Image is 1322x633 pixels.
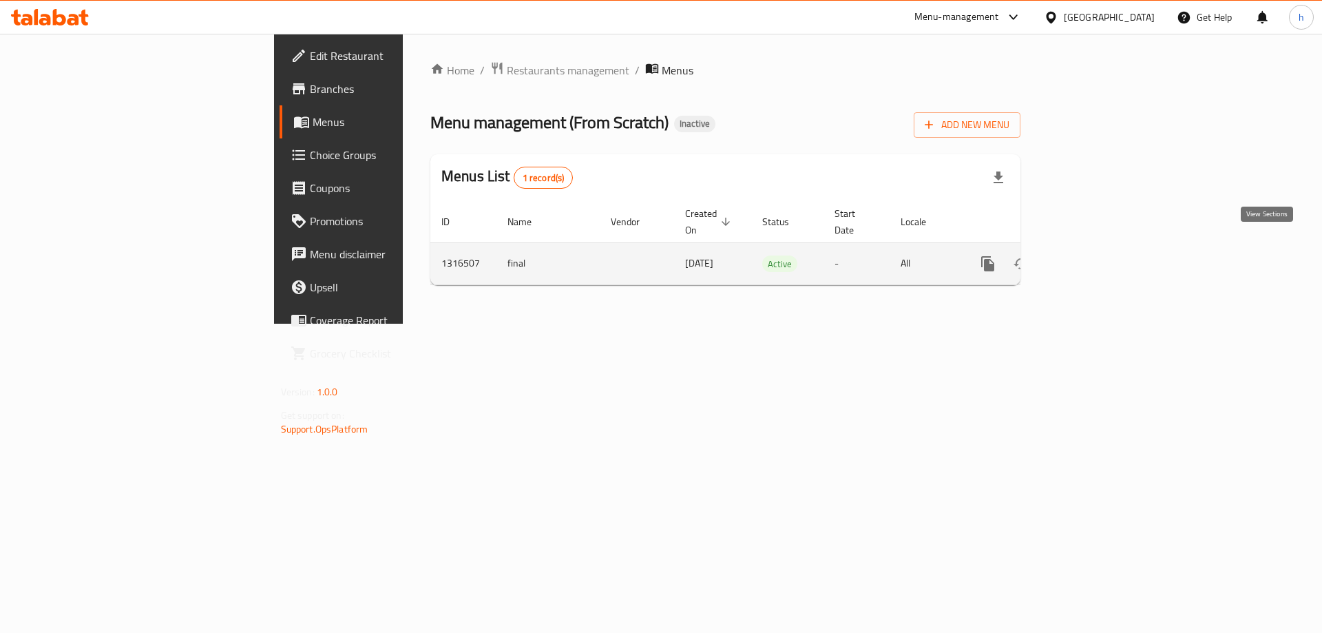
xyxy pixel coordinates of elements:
[901,214,944,230] span: Locale
[611,214,658,230] span: Vendor
[280,138,495,172] a: Choice Groups
[1299,10,1304,25] span: h
[310,345,484,362] span: Grocery Checklist
[313,114,484,130] span: Menus
[430,201,1115,285] table: enhanced table
[280,337,495,370] a: Grocery Checklist
[982,161,1015,194] div: Export file
[925,116,1009,134] span: Add New Menu
[310,147,484,163] span: Choice Groups
[310,48,484,64] span: Edit Restaurant
[835,205,873,238] span: Start Date
[674,116,715,132] div: Inactive
[662,62,693,79] span: Menus
[514,172,573,185] span: 1 record(s)
[514,167,574,189] div: Total records count
[310,213,484,229] span: Promotions
[685,205,735,238] span: Created On
[1005,247,1038,280] button: Change Status
[430,107,669,138] span: Menu management ( From Scratch )
[280,105,495,138] a: Menus
[280,238,495,271] a: Menu disclaimer
[685,254,713,272] span: [DATE]
[762,214,807,230] span: Status
[310,180,484,196] span: Coupons
[762,256,797,272] span: Active
[972,247,1005,280] button: more
[281,406,344,424] span: Get support on:
[280,72,495,105] a: Branches
[280,39,495,72] a: Edit Restaurant
[914,112,1020,138] button: Add New Menu
[961,201,1115,243] th: Actions
[1064,10,1155,25] div: [GEOGRAPHIC_DATA]
[317,383,338,401] span: 1.0.0
[310,246,484,262] span: Menu disclaimer
[281,420,368,438] a: Support.OpsPlatform
[441,214,468,230] span: ID
[914,9,999,25] div: Menu-management
[635,62,640,79] li: /
[507,62,629,79] span: Restaurants management
[674,118,715,129] span: Inactive
[280,172,495,205] a: Coupons
[890,242,961,284] td: All
[310,312,484,329] span: Coverage Report
[280,304,495,337] a: Coverage Report
[823,242,890,284] td: -
[490,61,629,79] a: Restaurants management
[430,61,1020,79] nav: breadcrumb
[280,205,495,238] a: Promotions
[496,242,600,284] td: final
[310,279,484,295] span: Upsell
[441,166,573,189] h2: Menus List
[280,271,495,304] a: Upsell
[281,383,315,401] span: Version:
[310,81,484,97] span: Branches
[507,214,549,230] span: Name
